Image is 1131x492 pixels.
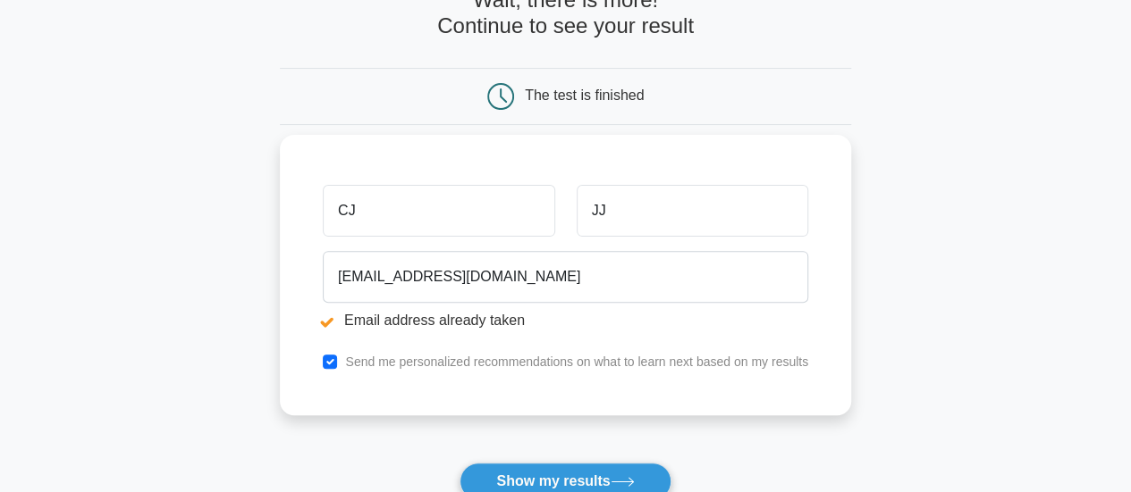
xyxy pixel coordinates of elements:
li: Email address already taken [323,310,808,331]
div: The test is finished [525,88,644,103]
input: Last name [577,185,808,237]
input: Email [323,251,808,303]
input: First name [323,185,554,237]
label: Send me personalized recommendations on what to learn next based on my results [345,354,808,369]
